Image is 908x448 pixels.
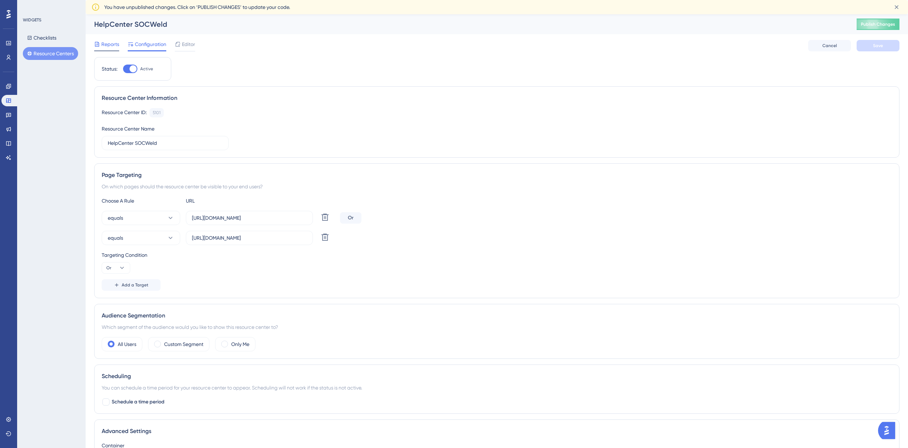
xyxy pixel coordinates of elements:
label: All Users [118,340,136,348]
span: Schedule a time period [112,398,164,406]
button: equals [102,211,180,225]
label: Custom Segment [164,340,203,348]
button: equals [102,231,180,245]
div: Scheduling [102,372,892,381]
div: Targeting Condition [102,251,892,259]
span: Save [873,43,883,49]
span: Active [140,66,153,72]
input: Type your Resource Center name [108,139,223,147]
div: URL [186,197,264,205]
button: Cancel [808,40,851,51]
div: Choose A Rule [102,197,180,205]
button: Publish Changes [857,19,899,30]
div: WIDGETS [23,17,41,23]
div: Audience Segmentation [102,311,892,320]
div: Advanced Settings [102,427,892,436]
input: yourwebsite.com/path [192,214,307,222]
div: You can schedule a time period for your resource center to appear. Scheduling will not work if th... [102,383,892,392]
input: yourwebsite.com/path [192,234,307,242]
div: Resource Center Information [102,94,892,102]
div: On which pages should the resource center be visible to your end users? [102,182,892,191]
button: Add a Target [102,279,161,291]
button: Checklists [23,31,61,44]
div: Resource Center Name [102,124,154,133]
button: Save [857,40,899,51]
label: Only Me [231,340,249,348]
span: Or [106,265,111,271]
div: Status: [102,65,117,73]
div: Which segment of the audience would you like to show this resource center to? [102,323,892,331]
span: Configuration [135,40,166,49]
div: 5101 [153,110,161,116]
button: Resource Centers [23,47,78,60]
span: Reports [101,40,119,49]
span: equals [108,234,123,242]
span: Cancel [822,43,837,49]
div: Resource Center ID: [102,108,147,117]
button: Or [102,262,130,274]
span: Add a Target [122,282,148,288]
span: Editor [182,40,195,49]
span: equals [108,214,123,222]
div: Or [340,212,361,224]
span: Publish Changes [861,21,895,27]
iframe: UserGuiding AI Assistant Launcher [878,420,899,441]
div: HelpCenter SOCWeld [94,19,839,29]
span: You have unpublished changes. Click on ‘PUBLISH CHANGES’ to update your code. [104,3,290,11]
div: Page Targeting [102,171,892,179]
